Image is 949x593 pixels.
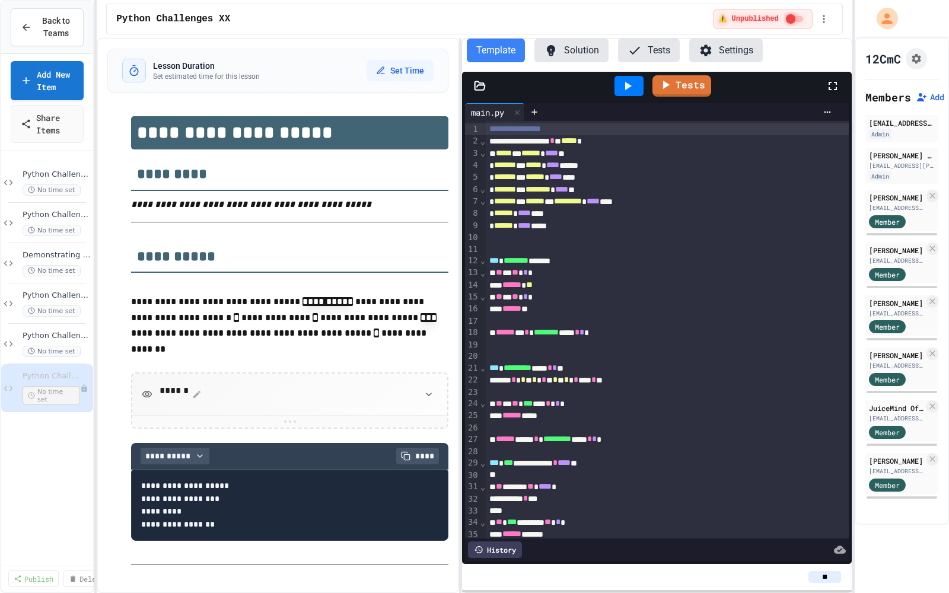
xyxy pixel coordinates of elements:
[465,493,480,505] div: 32
[23,371,80,381] span: Python Challenges XX
[23,346,81,357] span: No time set
[465,433,480,445] div: 27
[465,517,480,528] div: 34
[465,398,480,410] div: 24
[468,541,522,558] div: History
[465,529,480,541] div: 35
[23,225,81,236] span: No time set
[465,184,480,196] div: 6
[875,216,900,227] span: Member
[23,265,81,276] span: No time set
[367,60,434,81] button: Set Time
[23,291,91,301] span: Python Challenges XXIV
[480,398,486,408] span: Fold line
[465,255,480,267] div: 12
[465,327,480,339] div: 18
[465,208,480,219] div: 8
[480,184,486,194] span: Fold line
[480,268,486,278] span: Fold line
[465,135,480,147] div: 2
[480,256,486,265] span: Fold line
[63,570,110,587] a: Delete
[865,89,911,106] h2: Members
[23,250,91,260] span: Demonstrating OOP Principles Task
[906,48,927,69] button: Assignment Settings
[465,232,480,244] div: 10
[465,481,480,493] div: 31
[480,196,486,206] span: Fold line
[465,446,480,458] div: 28
[465,457,480,469] div: 29
[465,339,480,351] div: 19
[465,244,480,256] div: 11
[23,210,91,220] span: Python Challenges XXIVb
[465,422,480,434] div: 26
[869,117,935,128] div: [EMAIL_ADDRESS][DOMAIN_NAME]
[869,403,924,413] div: JuiceMind Official
[465,220,480,232] div: 9
[480,292,486,301] span: Fold line
[480,518,486,527] span: Fold line
[153,60,260,72] h3: Lesson Duration
[869,203,924,212] div: [EMAIL_ADDRESS][DOMAIN_NAME]
[465,171,480,183] div: 5
[869,361,924,370] div: [EMAIL_ADDRESS][DOMAIN_NAME]
[875,427,900,438] span: Member
[465,123,480,135] div: 1
[869,171,891,181] div: Admin
[465,303,480,315] div: 16
[865,50,901,67] h1: 12CmC
[465,374,480,386] div: 22
[465,350,480,362] div: 20
[718,14,778,24] span: ⚠️ Unpublished
[465,315,480,327] div: 17
[465,505,480,517] div: 33
[869,414,924,423] div: [EMAIL_ADDRESS][DOMAIN_NAME]
[465,387,480,398] div: 23
[652,75,711,97] a: Tests
[480,482,486,492] span: Fold line
[480,458,486,468] span: Fold line
[465,410,480,422] div: 25
[869,309,924,318] div: [EMAIL_ADDRESS][DOMAIN_NAME]
[465,106,510,119] div: main.py
[869,245,924,256] div: [PERSON_NAME]
[869,161,935,170] div: [EMAIL_ADDRESS][PERSON_NAME][DOMAIN_NAME]
[534,39,609,62] button: Solution
[23,184,81,196] span: No time set
[8,570,59,587] a: Publish
[480,363,486,372] span: Fold line
[869,467,924,476] div: [EMAIL_ADDRESS][DOMAIN_NAME]
[869,455,924,466] div: [PERSON_NAME]
[23,386,80,405] span: No time set
[11,105,84,143] a: Share Items
[689,39,763,62] button: Settings
[116,12,230,26] span: Python Challenges XX
[916,91,944,103] button: Add
[465,160,480,171] div: 4
[480,148,486,158] span: Fold line
[465,196,480,208] div: 7
[39,15,74,40] span: Back to Teams
[465,103,525,121] div: main.py
[465,362,480,374] div: 21
[875,269,900,280] span: Member
[875,321,900,332] span: Member
[80,384,88,393] div: Unpublished
[875,480,900,490] span: Member
[869,298,924,308] div: [PERSON_NAME]
[153,72,260,81] p: Set estimated time for this lesson
[618,39,680,62] button: Tests
[869,150,935,161] div: [PERSON_NAME] dev
[465,267,480,279] div: 13
[467,39,525,62] button: Template
[465,279,480,291] div: 14
[864,5,901,32] div: My Account
[23,331,91,341] span: Python Challenges VIIc
[869,350,924,361] div: [PERSON_NAME]
[713,9,812,29] div: ⚠️ Students cannot see this content! Click the toggle to publish it and make it visible to your c...
[869,129,891,139] div: Admin
[23,170,91,180] span: Python Challenges XXIVc
[875,374,900,385] span: Member
[11,61,84,100] a: Add New Item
